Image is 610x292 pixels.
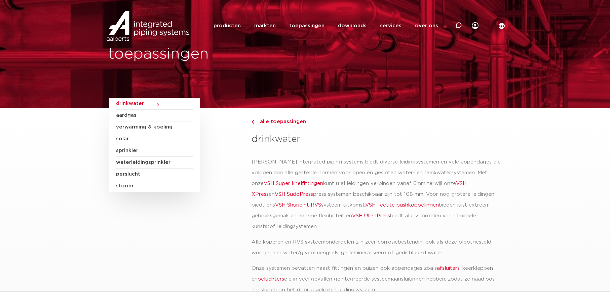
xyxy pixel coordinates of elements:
[116,98,193,110] a: drinkwater
[214,12,241,39] a: producten
[352,213,390,218] a: VSH UltraPress
[108,43,302,65] h1: toepassingen
[472,12,479,39] div: my IPS
[116,157,193,169] a: waterleidingsprinkler
[252,120,254,124] img: chevron-right.svg
[252,118,501,126] a: alle toepassingen
[116,133,193,145] a: solar
[254,12,276,39] a: markten
[275,192,313,197] a: VSH SudoPress
[415,12,438,39] a: over ons
[116,121,193,133] a: verwarming & koeling
[289,12,325,39] a: toepassingen
[264,181,323,186] a: VSH Super knelfittingen
[365,203,439,208] a: VSH Tectite pushkoppelingen
[116,110,193,121] a: aardgas
[252,133,501,146] h3: drinkwater
[252,237,501,258] p: Alle koperen en RVS systeemonderdelen zijn zeer corrosiebestendig, ook als deze blootgesteld word...
[252,181,466,197] a: VSH XPress
[116,180,193,192] a: stoom
[338,12,367,39] a: downloads
[256,119,306,124] span: alle toepassingen
[275,203,321,208] a: VSH Shurjoint RVS
[252,157,501,232] p: [PERSON_NAME] integrated piping systems biedt diverse leidingsystemen en vele appendages die vold...
[380,12,402,39] a: services
[214,12,438,39] nav: Menu
[258,277,284,282] a: beluchters
[116,145,193,157] a: sprinkler
[116,169,193,180] a: perslucht
[437,266,460,271] a: afsluiters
